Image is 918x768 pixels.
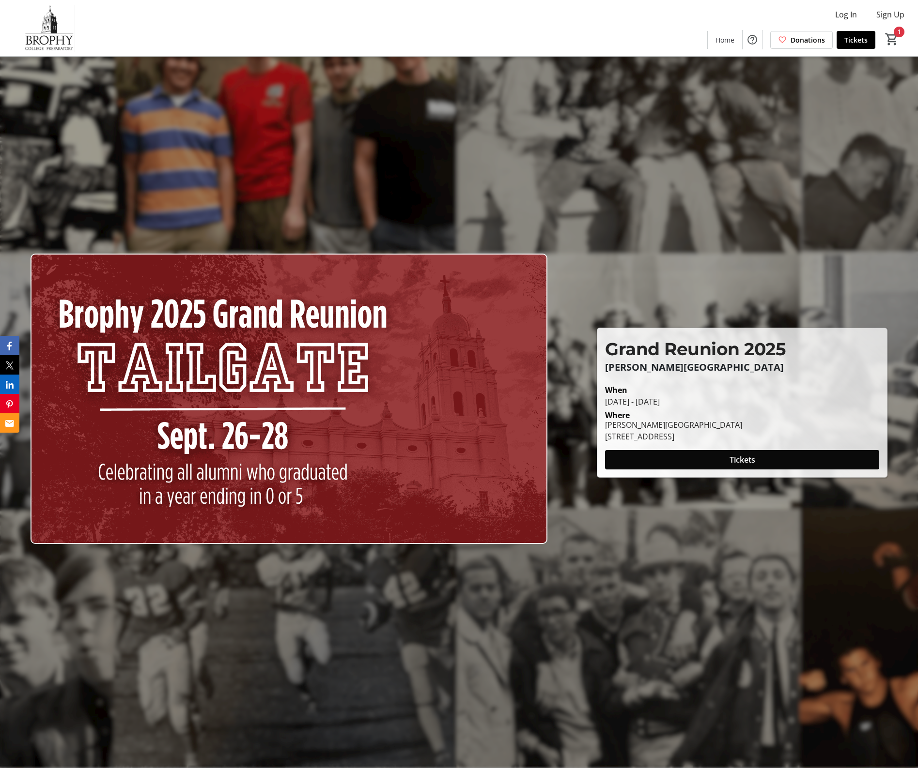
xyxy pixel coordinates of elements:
[605,338,785,360] span: Grand Reunion 2025
[827,7,865,22] button: Log In
[837,31,875,49] a: Tickets
[31,254,547,544] img: Campaign CTA Media Photo
[605,450,879,469] button: Tickets
[791,35,825,45] span: Donations
[605,419,742,431] div: [PERSON_NAME][GEOGRAPHIC_DATA]
[605,431,742,442] div: [STREET_ADDRESS]
[708,31,742,49] a: Home
[730,454,755,466] span: Tickets
[876,9,904,20] span: Sign Up
[835,9,857,20] span: Log In
[605,384,627,396] div: When
[869,7,912,22] button: Sign Up
[883,30,901,48] button: Cart
[605,362,879,373] p: [PERSON_NAME][GEOGRAPHIC_DATA]
[743,30,762,49] button: Help
[605,396,879,407] div: [DATE] - [DATE]
[770,31,833,49] a: Donations
[716,35,734,45] span: Home
[6,4,92,52] img: Brophy College Preparatory 's Logo
[605,411,630,419] div: Where
[844,35,868,45] span: Tickets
